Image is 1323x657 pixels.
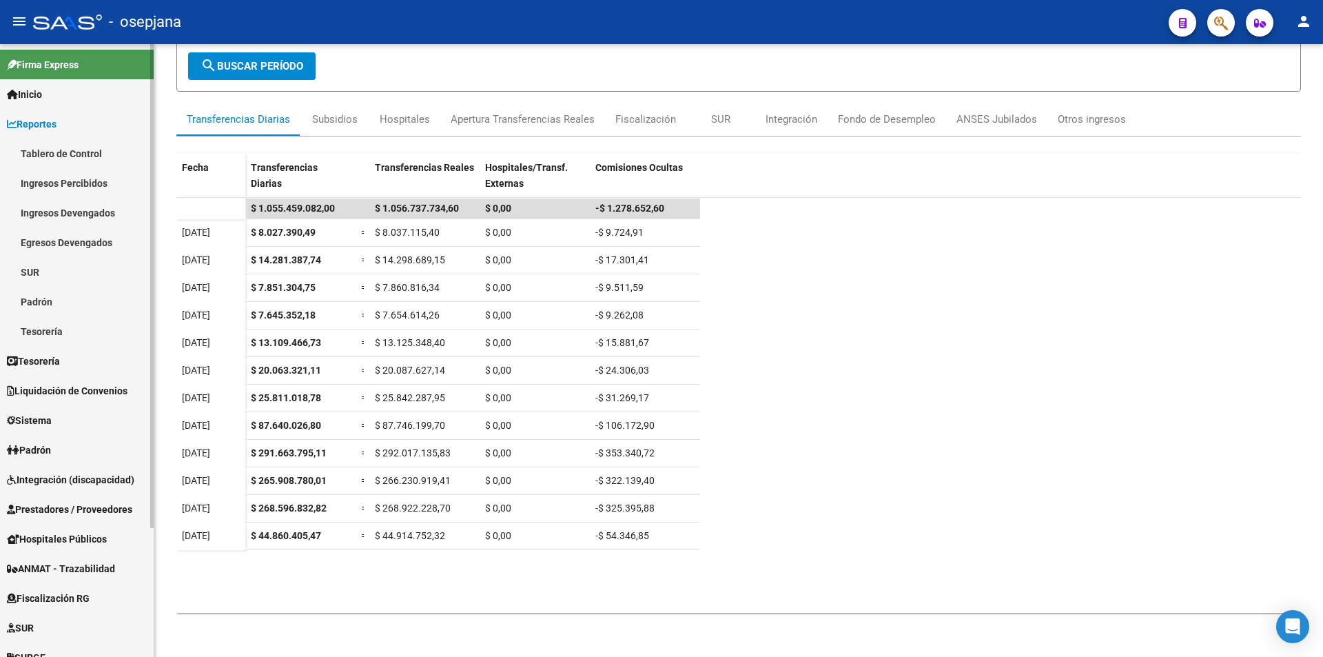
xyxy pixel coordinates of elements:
[182,282,210,293] span: [DATE]
[375,447,451,458] span: $ 292.017.135,83
[7,117,57,132] span: Reportes
[1058,112,1126,127] div: Otros ingresos
[182,254,210,265] span: [DATE]
[182,365,210,376] span: [DATE]
[7,561,115,576] span: ANMAT - Trazabilidad
[485,310,511,321] span: $ 0,00
[485,203,511,214] span: $ 0,00
[312,112,358,127] div: Subsidios
[188,52,316,80] button: Buscar Período
[361,420,367,431] span: =
[485,282,511,293] span: $ 0,00
[182,530,210,541] span: [DATE]
[251,420,321,431] span: $ 87.640.026,80
[361,447,367,458] span: =
[485,392,511,403] span: $ 0,00
[251,475,327,486] span: $ 265.908.780,01
[485,162,568,189] span: Hospitales/Transf. Externas
[7,57,79,72] span: Firma Express
[595,254,649,265] span: -$ 17.301,41
[485,530,511,541] span: $ 0,00
[201,57,217,74] mat-icon: search
[361,337,367,348] span: =
[375,282,440,293] span: $ 7.860.816,34
[595,447,655,458] span: -$ 353.340,72
[1295,13,1312,30] mat-icon: person
[375,203,459,214] span: $ 1.056.737.734,60
[251,447,327,458] span: $ 291.663.795,11
[7,87,42,102] span: Inicio
[766,112,817,127] div: Integración
[245,153,356,211] datatable-header-cell: Transferencias Diarias
[187,112,290,127] div: Transferencias Diarias
[1276,610,1309,643] div: Open Intercom Messenger
[182,447,210,458] span: [DATE]
[361,503,367,514] span: =
[711,112,730,127] div: SUR
[182,420,210,431] span: [DATE]
[595,310,644,321] span: -$ 9.262,08
[7,620,34,636] span: SUR
[485,503,511,514] span: $ 0,00
[361,282,367,293] span: =
[485,447,511,458] span: $ 0,00
[375,392,445,403] span: $ 25.842.287,95
[7,413,52,428] span: Sistema
[369,153,480,211] datatable-header-cell: Transferencias Reales
[251,203,335,214] span: $ 1.055.459.082,00
[251,530,321,541] span: $ 44.860.405,47
[251,162,318,189] span: Transferencias Diarias
[251,503,327,514] span: $ 268.596.832,82
[361,310,367,321] span: =
[7,354,60,369] span: Tesorería
[251,392,321,403] span: $ 25.811.018,78
[595,475,655,486] span: -$ 322.139,40
[375,530,445,541] span: $ 44.914.752,32
[7,502,132,517] span: Prestadores / Proveedores
[451,112,595,127] div: Apertura Transferencias Reales
[375,337,445,348] span: $ 13.125.348,40
[11,13,28,30] mat-icon: menu
[182,310,210,321] span: [DATE]
[182,503,210,514] span: [DATE]
[375,162,474,173] span: Transferencias Reales
[595,420,655,431] span: -$ 106.172,90
[201,60,303,72] span: Buscar Período
[7,472,134,487] span: Integración (discapacidad)
[375,420,445,431] span: $ 87.746.199,70
[595,227,644,238] span: -$ 9.724,91
[375,227,440,238] span: $ 8.037.115,40
[361,254,367,265] span: =
[375,475,451,486] span: $ 266.230.919,41
[251,310,316,321] span: $ 7.645.352,18
[251,227,316,238] span: $ 8.027.390,49
[7,591,90,606] span: Fiscalización RG
[485,420,511,431] span: $ 0,00
[595,337,649,348] span: -$ 15.881,67
[251,254,321,265] span: $ 14.281.387,74
[361,227,367,238] span: =
[485,365,511,376] span: $ 0,00
[361,365,367,376] span: =
[595,530,649,541] span: -$ 54.346,85
[595,162,683,173] span: Comisiones Ocultas
[595,282,644,293] span: -$ 9.511,59
[7,532,107,547] span: Hospitales Públicos
[595,365,649,376] span: -$ 24.306,03
[182,337,210,348] span: [DATE]
[485,254,511,265] span: $ 0,00
[251,365,321,376] span: $ 20.063.321,11
[7,443,51,458] span: Padrón
[361,475,367,486] span: =
[595,392,649,403] span: -$ 31.269,17
[480,153,590,211] datatable-header-cell: Hospitales/Transf. Externas
[375,254,445,265] span: $ 14.298.689,15
[956,112,1037,127] div: ANSES Jubilados
[838,112,936,127] div: Fondo de Desempleo
[176,153,245,211] datatable-header-cell: Fecha
[485,227,511,238] span: $ 0,00
[615,112,676,127] div: Fiscalización
[590,153,700,211] datatable-header-cell: Comisiones Ocultas
[182,475,210,486] span: [DATE]
[182,392,210,403] span: [DATE]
